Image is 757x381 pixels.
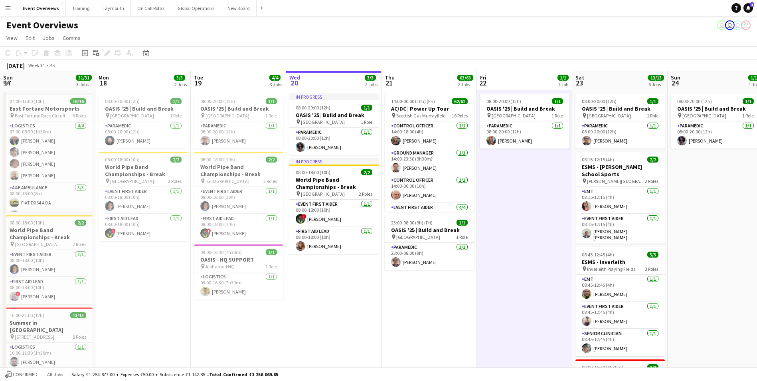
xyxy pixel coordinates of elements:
app-job-card: 08:45-12:45 (4h)3/3ESMS - Inverleith Inverleith Playing Fields3 RolesEMT1/108:45-12:45 (4h)[PERSO... [575,247,665,356]
span: 1 Role [265,264,277,270]
span: 13/13 [70,312,86,318]
div: 09:00-16:30 (7h30m)1/1OASIS - HQ SUPPORT Alphamed HQ1 RoleLogistics1/109:00-16:30 (7h30m)[PERSON_... [194,244,283,300]
span: 1 Role [170,113,182,119]
span: Confirmed [13,372,38,377]
app-card-role: Event First Aider1/108:00-18:00 (10h)[PERSON_NAME] [99,187,188,214]
div: 2 Jobs [365,81,378,87]
a: Edit [22,33,38,43]
span: 3/3 [174,75,185,81]
app-job-card: 08:00-20:00 (12h)1/1OASIS '25 | Build and Break [GEOGRAPHIC_DATA]1 RoleParamedic1/108:00-20:00 (1... [575,93,665,149]
app-user-avatar: Jackie Tolland [717,20,727,30]
span: 20 [288,78,300,87]
span: 09:00-15:30 (6h30m) [582,364,623,370]
span: ! [302,214,306,219]
app-job-card: 14:00-00:00 (10h) (Fri)62/62AC/DC | Power Up Tour Scottish Gas Murrayfield18 RolesControl Officer... [385,93,474,212]
app-card-role: A&E Ambulance3/308:00-16:00 (8h)FIAT DX64 AOAFIAT DX65 AAK [3,183,93,234]
span: 1/1 [743,98,754,104]
h3: OASIS '25 | Build and Break [480,105,569,112]
app-job-card: In progress08:00-18:00 (10h)2/2World Pipe Band Championships - Break [GEOGRAPHIC_DATA]2 RolesEven... [289,158,379,254]
div: 08:00-20:00 (12h)1/1OASIS '25 | Build and Break [GEOGRAPHIC_DATA]1 RoleParamedic1/108:00-20:00 (1... [194,93,283,149]
span: Edit [26,34,35,42]
h3: ESMS - Inverleith [575,258,665,266]
div: 08:00-18:00 (10h)2/2World Pipe Band Championships - Break [GEOGRAPHIC_DATA]2 RolesEvent First Aid... [194,152,283,241]
span: 6 Roles [73,113,86,119]
span: 09:00-16:30 (7h30m) [200,249,242,255]
app-card-role: First Aid Lead1/108:00-18:00 (10h)![PERSON_NAME] [194,214,283,241]
span: [PERSON_NAME][GEOGRAPHIC_DATA] [587,178,645,184]
span: Sun [3,74,13,81]
span: [GEOGRAPHIC_DATA] [15,241,59,247]
app-card-role: First Aid Lead1/108:00-18:00 (10h)[PERSON_NAME] [289,227,379,254]
app-card-role: EMT1/108:15-12:15 (4h)[PERSON_NAME] [575,187,665,214]
app-card-role: Logistics4/407:00-08:30 (1h30m)[PERSON_NAME][PERSON_NAME][PERSON_NAME][PERSON_NAME] [3,121,93,183]
span: 63/63 [457,75,473,81]
span: 08:00-20:00 (12h) [582,98,617,104]
span: Tue [194,74,203,81]
h1: Event Overviews [6,19,78,31]
app-user-avatar: Operations Team [733,20,743,30]
span: 18 Roles [452,113,468,119]
h3: World Pipe Band Championships - Break [289,176,379,190]
span: 1/1 [266,249,277,255]
span: 1 [750,2,754,7]
app-job-card: In progress08:00-20:00 (12h)1/1OASIS '25 | Build and Break [GEOGRAPHIC_DATA]1 RoleParamedic1/108:... [289,93,379,155]
span: Scottish Gas Murrayfield [396,113,446,119]
h3: OASIS '25 | Build and Break [99,105,188,112]
span: [GEOGRAPHIC_DATA] [492,113,536,119]
div: [DATE] [6,62,25,69]
div: Salary £1 254 877.00 + Expenses £50.00 + Subsistence £1 142.85 = [71,371,278,377]
div: 2 Jobs [174,81,187,87]
span: 2 Roles [263,178,277,184]
h3: World Pipe Band Championships - Break [194,163,283,178]
h3: OASIS '25 | Build and Break [194,105,283,112]
app-card-role: Senior Clinician1/108:45-12:45 (4h)[PERSON_NAME] [575,329,665,356]
span: Week 34 [26,62,46,68]
span: 08:00-20:00 (12h) [105,98,140,104]
span: 2 Roles [645,178,658,184]
div: 23:00-08:00 (9h) (Fri)1/1OASIS '25 | Build and Break [GEOGRAPHIC_DATA]1 RoleParamedic1/123:00-08:... [385,215,474,270]
span: Comms [63,34,81,42]
div: In progress [289,93,379,100]
app-job-card: 08:00-18:00 (10h)2/2World Pipe Band Championships - Break [GEOGRAPHIC_DATA]2 RolesEvent First Aid... [3,215,93,304]
div: In progress [289,158,379,165]
app-card-role: First Aid Lead1/108:00-18:00 (10h)![PERSON_NAME] [3,277,93,304]
span: 1/1 [552,98,563,104]
h3: World Pipe Band Championships - Break [99,163,188,178]
app-user-avatar: Operations Team [725,20,735,30]
button: New Board [221,0,257,16]
h3: East Fortune Motorsports [3,105,93,112]
span: 1 Role [647,113,658,119]
span: 1 Role [456,234,468,240]
span: 1/1 [266,98,277,104]
h3: OASIS '25 | Build and Break [575,105,665,112]
h3: ESMS - [PERSON_NAME] School Sports [575,163,665,178]
span: 1 Role [265,113,277,119]
span: 2/2 [647,157,658,163]
span: 08:00-18:00 (10h) [200,157,235,163]
button: On Call Rotas [131,0,171,16]
h3: OASIS '25 | Build and Break [385,226,474,234]
span: 23:00-08:00 (9h) (Fri) [391,220,433,226]
app-card-role: EMT1/108:45-12:45 (4h)[PERSON_NAME] [575,275,665,302]
div: 08:00-20:00 (12h)1/1OASIS '25 | Build and Break [GEOGRAPHIC_DATA]1 RoleParamedic1/108:00-20:00 (1... [99,93,188,149]
span: 1/1 [170,98,182,104]
span: 08:00-20:00 (12h) [677,98,712,104]
h3: AC/DC | Power Up Tour [385,105,474,112]
span: 21 [383,78,395,87]
app-card-role: Paramedic1/123:00-08:00 (9h)[PERSON_NAME] [385,243,474,270]
span: Wed [289,74,300,81]
span: 62/62 [452,98,468,104]
span: 22 [479,78,486,87]
span: [GEOGRAPHIC_DATA] [206,178,249,184]
app-job-card: 08:00-20:00 (12h)1/1OASIS '25 | Build and Break [GEOGRAPHIC_DATA]1 RoleParamedic1/108:00-20:00 (1... [480,93,569,149]
app-card-role: Event First Aider1/108:00-18:00 (10h)[PERSON_NAME] [194,187,283,214]
span: 07:00-17:00 (10h) [10,98,44,104]
span: All jobs [45,371,65,377]
h3: OASIS - HQ SUPPORT [194,256,283,263]
a: Comms [59,33,84,43]
span: 08:00-18:00 (10h) [296,169,330,175]
app-job-card: 08:00-18:00 (10h)2/2World Pipe Band Championships - Break [GEOGRAPHIC_DATA]2 RolesEvent First Aid... [99,152,188,241]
